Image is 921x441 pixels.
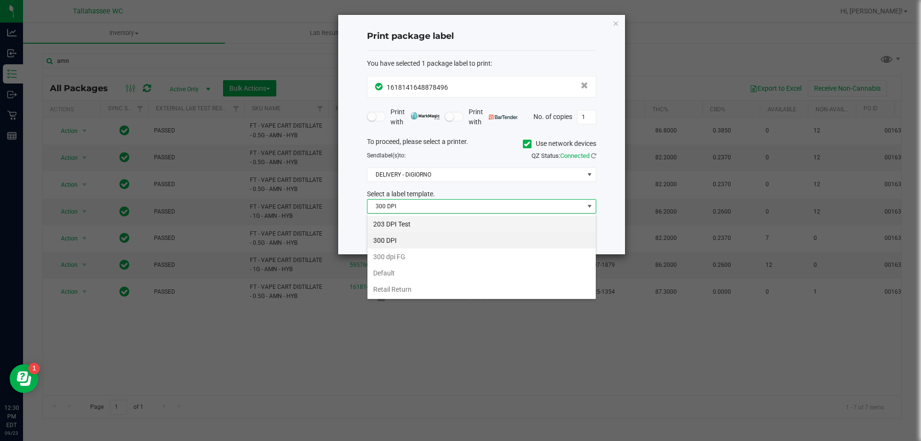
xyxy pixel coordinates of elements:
[387,83,448,91] span: 1618141648878496
[367,30,596,43] h4: Print package label
[28,363,40,374] iframe: Resource center unread badge
[469,107,518,127] span: Print with
[367,249,596,265] li: 300 dpi FG
[533,112,572,120] span: No. of copies
[367,265,596,281] li: Default
[360,137,603,151] div: To proceed, please select a printer.
[411,112,440,119] img: mark_magic_cybra.png
[390,107,440,127] span: Print with
[367,200,584,213] span: 300 DPI
[375,82,384,92] span: In Sync
[360,189,603,199] div: Select a label template.
[367,152,406,159] span: Send to:
[367,216,596,232] li: 203 DPI Test
[367,281,596,298] li: Retail Return
[523,139,596,149] label: Use network devices
[560,152,590,159] span: Connected
[367,232,596,249] li: 300 DPI
[489,115,518,119] img: bartender.png
[367,168,584,181] span: DELIVERY - DiGIORNO
[380,152,399,159] span: label(s)
[10,364,38,393] iframe: Resource center
[367,59,596,69] div: :
[367,60,491,67] span: You have selected 1 package label to print
[531,152,596,159] span: QZ Status:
